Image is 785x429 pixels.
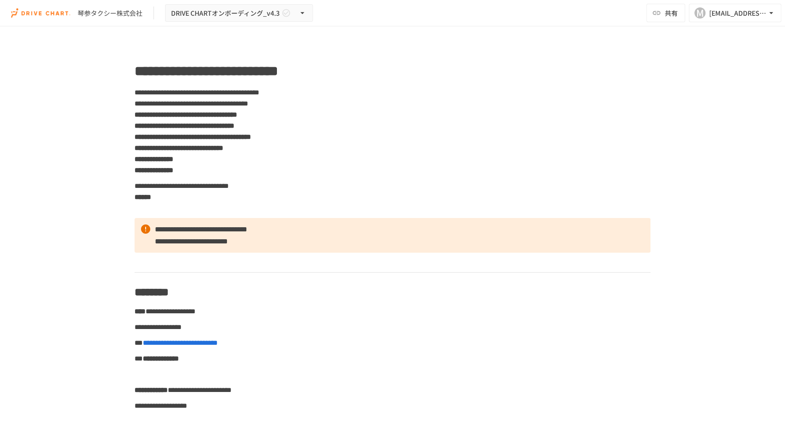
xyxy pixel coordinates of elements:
[78,8,142,18] div: 琴参タクシー株式会社
[171,7,280,19] span: DRIVE CHARTオンボーディング_v4.3
[665,8,678,18] span: 共有
[11,6,70,20] img: i9VDDS9JuLRLX3JIUyK59LcYp6Y9cayLPHs4hOxMB9W
[646,4,685,22] button: 共有
[689,4,781,22] button: M[EMAIL_ADDRESS][DOMAIN_NAME]
[709,7,767,19] div: [EMAIL_ADDRESS][DOMAIN_NAME]
[694,7,705,19] div: M
[165,4,313,22] button: DRIVE CHARTオンボーディング_v4.3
